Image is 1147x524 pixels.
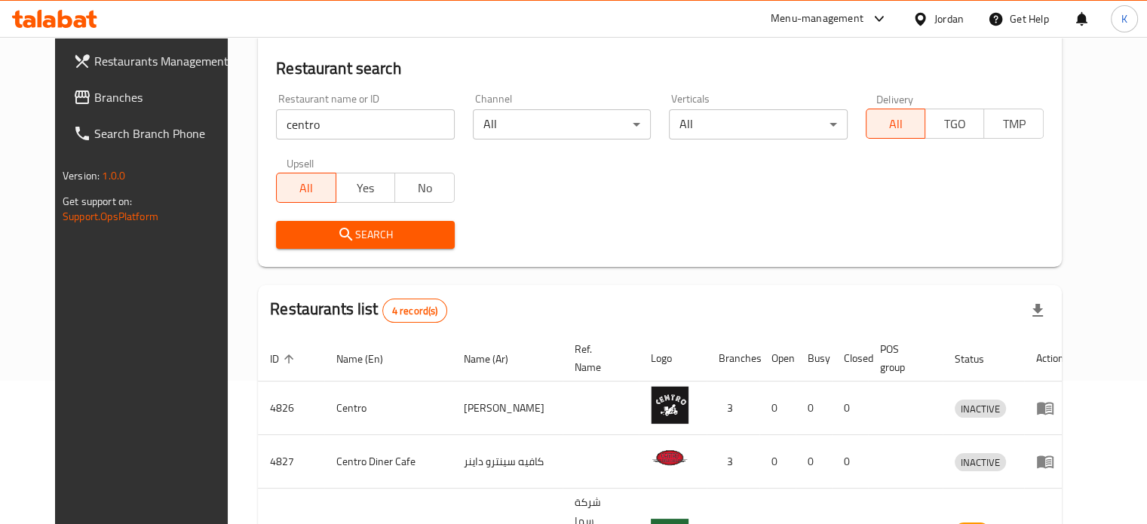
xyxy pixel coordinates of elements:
[473,109,651,139] div: All
[955,400,1006,418] span: INACTIVE
[575,340,621,376] span: Ref. Name
[288,225,442,244] span: Search
[873,113,919,135] span: All
[1024,336,1076,382] th: Action
[63,192,132,211] span: Get support on:
[669,109,847,139] div: All
[1020,293,1056,329] div: Export file
[276,57,1044,80] h2: Restaurant search
[324,382,452,435] td: Centro
[759,336,796,382] th: Open
[707,435,759,489] td: 3
[270,350,299,368] span: ID
[796,336,832,382] th: Busy
[759,435,796,489] td: 0
[61,43,247,79] a: Restaurants Management
[639,336,707,382] th: Logo
[955,453,1006,471] div: INACTIVE
[94,88,235,106] span: Branches
[983,109,1043,139] button: TMP
[452,435,563,489] td: كافيه سينترو داينر
[1036,452,1064,470] div: Menu
[925,109,984,139] button: TGO
[342,177,389,199] span: Yes
[276,221,454,249] button: Search
[394,173,454,203] button: No
[452,382,563,435] td: [PERSON_NAME]
[876,93,914,104] label: Delivery
[866,109,925,139] button: All
[401,177,448,199] span: No
[270,298,447,323] h2: Restaurants list
[276,173,336,203] button: All
[771,10,863,28] div: Menu-management
[287,158,314,168] label: Upsell
[1121,11,1127,27] span: K
[832,382,868,435] td: 0
[63,166,100,185] span: Version:
[324,435,452,489] td: Centro Diner Cafe
[832,336,868,382] th: Closed
[63,207,158,226] a: Support.OpsPlatform
[990,113,1037,135] span: TMP
[336,350,403,368] span: Name (En)
[464,350,528,368] span: Name (Ar)
[796,382,832,435] td: 0
[651,440,689,477] img: Centro Diner Cafe
[931,113,978,135] span: TGO
[283,177,330,199] span: All
[276,109,454,139] input: Search for restaurant name or ID..
[707,336,759,382] th: Branches
[880,340,925,376] span: POS group
[94,52,235,70] span: Restaurants Management
[651,386,689,424] img: Centro
[383,304,447,318] span: 4 record(s)
[759,382,796,435] td: 0
[258,435,324,489] td: 4827
[61,79,247,115] a: Branches
[258,382,324,435] td: 4826
[61,115,247,152] a: Search Branch Phone
[1036,399,1064,417] div: Menu
[955,454,1006,471] span: INACTIVE
[94,124,235,142] span: Search Branch Phone
[102,166,125,185] span: 1.0.0
[336,173,395,203] button: Yes
[934,11,964,27] div: Jordan
[955,350,1004,368] span: Status
[796,435,832,489] td: 0
[832,435,868,489] td: 0
[707,382,759,435] td: 3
